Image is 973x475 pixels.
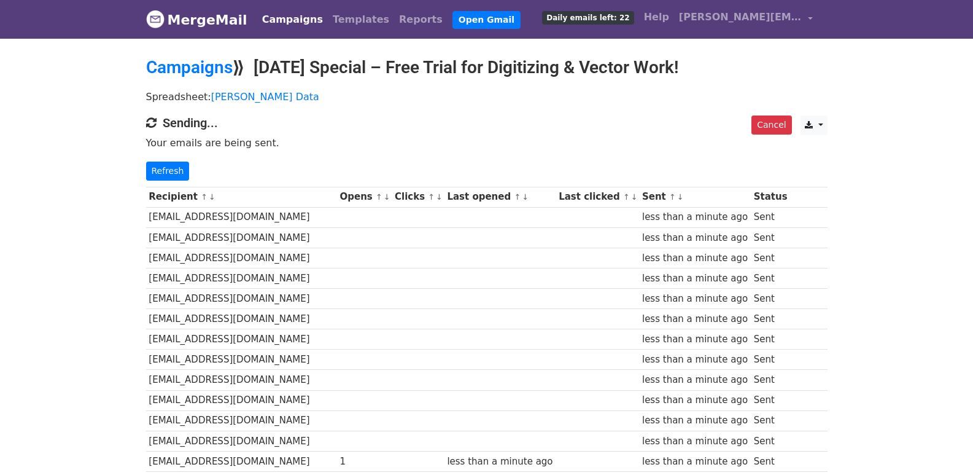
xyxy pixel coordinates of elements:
td: [EMAIL_ADDRESS][DOMAIN_NAME] [146,431,337,451]
a: ↓ [436,192,443,202]
td: Sent [751,207,790,227]
div: less than a minute ago [642,455,748,469]
td: Sent [751,390,790,410]
a: ↓ [677,192,684,202]
div: less than a minute ago [642,414,748,428]
a: ↑ [428,192,435,202]
h2: ⟫ [DATE] Special – Free Trial for Digitizing & Vector Work! [146,57,828,78]
td: [EMAIL_ADDRESS][DOMAIN_NAME] [146,350,337,370]
th: Sent [639,187,751,207]
td: Sent [751,329,790,350]
td: Sent [751,370,790,390]
a: Templates [328,7,394,32]
a: ↑ [669,192,676,202]
td: [EMAIL_ADDRESS][DOMAIN_NAME] [146,390,337,410]
td: [EMAIL_ADDRESS][DOMAIN_NAME] [146,289,337,309]
a: Open Gmail [452,11,521,29]
td: Sent [751,451,790,471]
a: [PERSON_NAME] Data [211,91,319,103]
a: Help [639,5,674,29]
td: [EMAIL_ADDRESS][DOMAIN_NAME] [146,329,337,350]
span: Daily emails left: 22 [542,11,634,25]
a: MergeMail [146,7,247,33]
a: ↓ [384,192,390,202]
div: less than a minute ago [642,434,748,449]
div: less than a minute ago [642,373,748,387]
td: Sent [751,350,790,370]
td: Sent [751,410,790,431]
td: Sent [751,248,790,268]
div: less than a minute ago [642,292,748,306]
a: Campaigns [146,57,233,77]
a: ↓ [631,192,638,202]
div: less than a minute ago [447,455,552,469]
td: [EMAIL_ADDRESS][DOMAIN_NAME] [146,451,337,471]
th: Opens [337,187,392,207]
td: [EMAIL_ADDRESS][DOMAIN_NAME] [146,207,337,227]
div: less than a minute ago [642,231,748,245]
td: [EMAIL_ADDRESS][DOMAIN_NAME] [146,370,337,390]
div: less than a minute ago [642,210,748,224]
th: Status [751,187,790,207]
h4: Sending... [146,116,828,130]
a: ↑ [201,192,207,202]
div: 1 [339,455,389,469]
a: Daily emails left: 22 [537,5,638,29]
span: [PERSON_NAME][EMAIL_ADDRESS][DOMAIN_NAME] [679,10,802,25]
td: [EMAIL_ADDRESS][DOMAIN_NAME] [146,410,337,431]
p: Your emails are being sent. [146,136,828,149]
div: less than a minute ago [642,312,748,326]
div: less than a minute ago [642,353,748,367]
div: less than a minute ago [642,332,748,347]
a: Refresh [146,162,190,181]
td: Sent [751,309,790,329]
p: Spreadsheet: [146,90,828,103]
a: ↓ [522,192,529,202]
a: Campaigns [257,7,328,32]
a: Cancel [751,116,791,135]
a: ↓ [209,192,215,202]
td: Sent [751,227,790,248]
div: less than a minute ago [642,272,748,286]
td: Sent [751,289,790,309]
td: [EMAIL_ADDRESS][DOMAIN_NAME] [146,248,337,268]
td: [EMAIL_ADDRESS][DOMAIN_NAME] [146,268,337,288]
th: Clicks [392,187,444,207]
img: MergeMail logo [146,10,165,28]
td: Sent [751,431,790,451]
th: Last opened [444,187,556,207]
td: Sent [751,268,790,288]
div: less than a minute ago [642,393,748,407]
div: less than a minute ago [642,251,748,265]
a: ↑ [623,192,630,202]
th: Recipient [146,187,337,207]
a: Reports [394,7,448,32]
th: Last clicked [556,187,639,207]
a: [PERSON_NAME][EMAIL_ADDRESS][DOMAIN_NAME] [674,5,818,34]
td: [EMAIL_ADDRESS][DOMAIN_NAME] [146,227,337,248]
a: ↑ [376,192,382,202]
a: ↑ [514,192,521,202]
td: [EMAIL_ADDRESS][DOMAIN_NAME] [146,309,337,329]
